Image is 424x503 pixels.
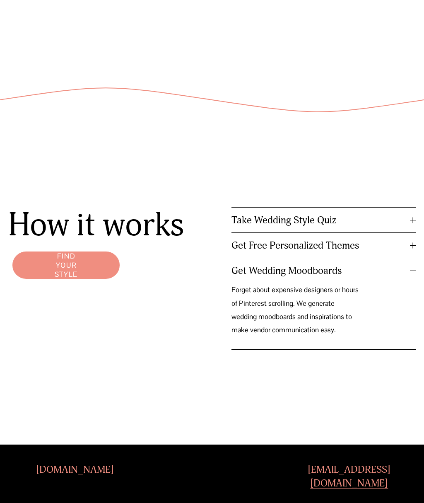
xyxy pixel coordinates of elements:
[8,207,193,244] h1: How it works
[231,239,410,251] span: Get Free Personalized Themes
[231,264,410,277] span: Get Wedding Moodboards
[8,247,124,283] a: Find your style
[231,258,416,283] button: Get Wedding Moodboards
[231,283,416,349] div: Get Wedding Moodboards
[8,463,141,476] h4: [DOMAIN_NAME]
[231,283,360,336] p: Forget about expensive designers or hours of Pinterest scrolling. We generate wedding moodboards ...
[231,208,416,232] button: Take Wedding Style Quiz
[283,463,415,491] a: [EMAIL_ADDRESS][DOMAIN_NAME]
[231,233,416,258] button: Get Free Personalized Themes
[231,214,410,226] span: Take Wedding Style Quiz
